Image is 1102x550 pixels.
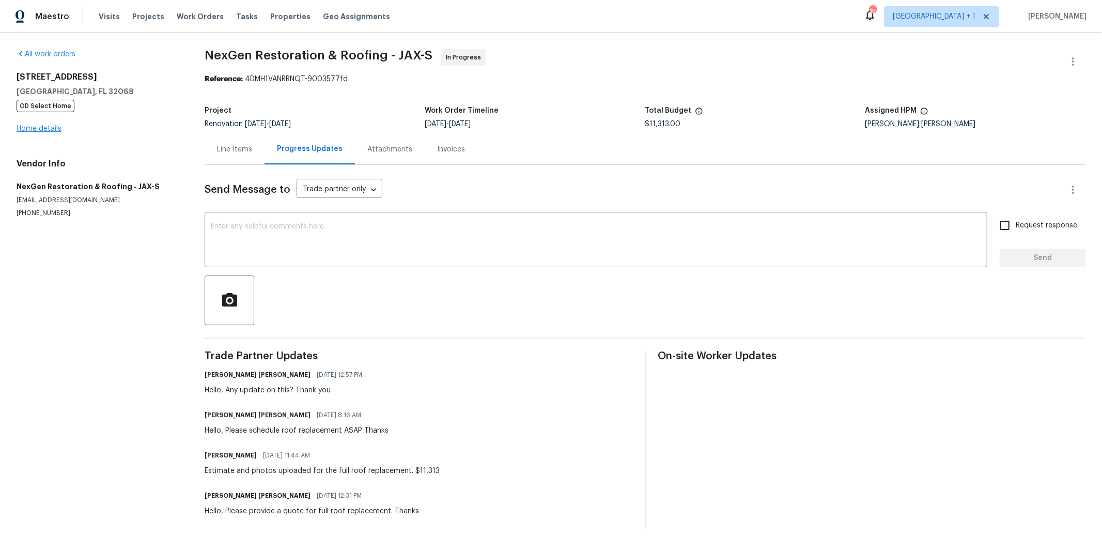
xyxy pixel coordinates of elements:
[920,107,928,120] span: The hpm assigned to this work order.
[869,6,876,17] div: 15
[437,144,465,155] div: Invoices
[205,107,231,114] h5: Project
[367,144,412,155] div: Attachments
[277,144,343,154] div: Progress Updates
[263,450,310,461] span: [DATE] 11:44 AM
[205,370,311,380] h6: [PERSON_NAME] [PERSON_NAME]
[17,72,180,82] h2: [STREET_ADDRESS]
[425,120,446,128] span: [DATE]
[205,466,440,476] div: Estimate and photos uploaded for the full roof replacement. $11,313
[645,107,692,114] h5: Total Budget
[865,120,1085,128] div: [PERSON_NAME] [PERSON_NAME]
[449,120,471,128] span: [DATE]
[205,74,1085,84] div: 4DMH1VANRRNQT-9003577fd
[205,75,243,83] b: Reference:
[205,385,368,395] div: Hello, Any update on this? Thank you
[317,370,362,380] span: [DATE] 12:57 PM
[317,410,361,420] span: [DATE] 8:16 AM
[132,11,164,22] span: Projects
[695,107,703,120] span: The total cost of line items that have been proposed by Opendoor. This sum includes line items th...
[297,181,382,198] div: Trade partner only
[446,52,485,63] span: In Progress
[205,425,389,436] div: Hello, Please schedule roof replacement ASAP Thanks
[17,125,61,132] a: Home details
[205,351,632,361] span: Trade Partner Updates
[205,450,257,461] h6: [PERSON_NAME]
[17,86,180,97] h5: [GEOGRAPHIC_DATA], FL 32068
[425,107,499,114] h5: Work Order Timeline
[893,11,975,22] span: [GEOGRAPHIC_DATA] + 1
[269,120,291,128] span: [DATE]
[17,100,74,112] span: OD Select Home
[270,11,311,22] span: Properties
[205,185,290,195] span: Send Message to
[17,181,180,192] h5: NexGen Restoration & Roofing - JAX-S
[205,491,311,501] h6: [PERSON_NAME] [PERSON_NAME]
[17,51,75,58] a: All work orders
[245,120,291,128] span: -
[205,120,291,128] span: Renovation
[317,491,362,501] span: [DATE] 12:31 PM
[17,159,180,169] h4: Vendor Info
[236,13,258,20] span: Tasks
[1016,220,1077,231] span: Request response
[425,120,471,128] span: -
[1024,11,1087,22] span: [PERSON_NAME]
[245,120,267,128] span: [DATE]
[217,144,252,155] div: Line Items
[99,11,120,22] span: Visits
[177,11,224,22] span: Work Orders
[205,410,311,420] h6: [PERSON_NAME] [PERSON_NAME]
[17,196,180,205] p: [EMAIL_ADDRESS][DOMAIN_NAME]
[17,209,180,218] p: [PHONE_NUMBER]
[205,506,419,516] div: Hello, Please provide a quote for full roof replacement. Thanks
[658,351,1086,361] span: On-site Worker Updates
[205,49,432,62] span: NexGen Restoration & Roofing - JAX-S
[323,11,390,22] span: Geo Assignments
[645,120,681,128] span: $11,313.00
[35,11,69,22] span: Maestro
[865,107,917,114] h5: Assigned HPM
